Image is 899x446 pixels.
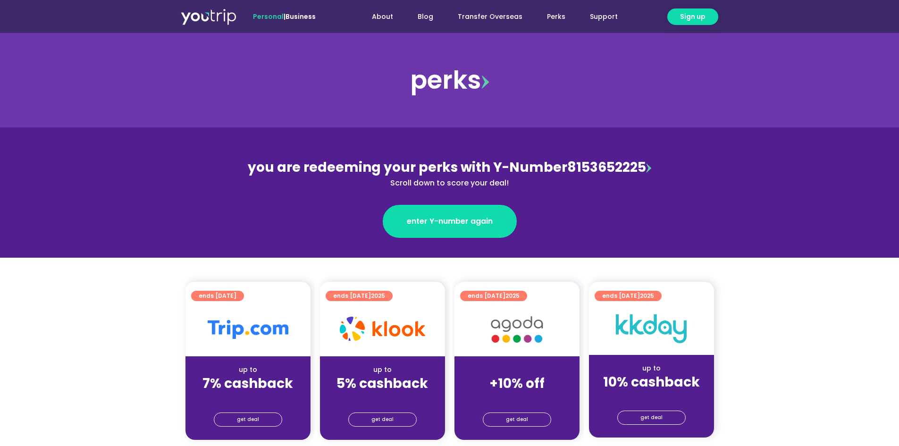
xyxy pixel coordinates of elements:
[336,374,428,393] strong: 5% cashback
[248,158,567,177] span: you are redeeming your perks with Y-Number
[405,8,445,25] a: Blog
[348,412,417,427] a: get deal
[341,8,630,25] nav: Menu
[602,291,654,301] span: ends [DATE]
[407,216,493,227] span: enter Y-number again
[468,291,520,301] span: ends [DATE]
[640,411,663,424] span: get deal
[245,177,655,189] div: Scroll down to score your deal!
[371,292,385,300] span: 2025
[597,391,706,401] div: (for stays only)
[286,12,316,21] a: Business
[328,392,437,402] div: (for stays only)
[383,205,517,238] a: enter Y-number again
[505,292,520,300] span: 2025
[253,12,316,21] span: |
[371,413,394,426] span: get deal
[445,8,535,25] a: Transfer Overseas
[214,412,282,427] a: get deal
[199,291,236,301] span: ends [DATE]
[237,413,259,426] span: get deal
[483,412,551,427] a: get deal
[253,12,284,21] span: Personal
[640,292,654,300] span: 2025
[202,374,293,393] strong: 7% cashback
[191,291,244,301] a: ends [DATE]
[245,158,655,189] div: 8153652225
[595,291,662,301] a: ends [DATE]2025
[597,363,706,373] div: up to
[489,374,545,393] strong: +10% off
[506,413,528,426] span: get deal
[603,373,700,391] strong: 10% cashback
[508,365,526,374] span: up to
[328,365,437,375] div: up to
[193,392,303,402] div: (for stays only)
[333,291,385,301] span: ends [DATE]
[360,8,405,25] a: About
[535,8,578,25] a: Perks
[326,291,393,301] a: ends [DATE]2025
[680,12,706,22] span: Sign up
[462,392,572,402] div: (for stays only)
[460,291,527,301] a: ends [DATE]2025
[193,365,303,375] div: up to
[667,8,718,25] a: Sign up
[617,411,686,425] a: get deal
[578,8,630,25] a: Support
